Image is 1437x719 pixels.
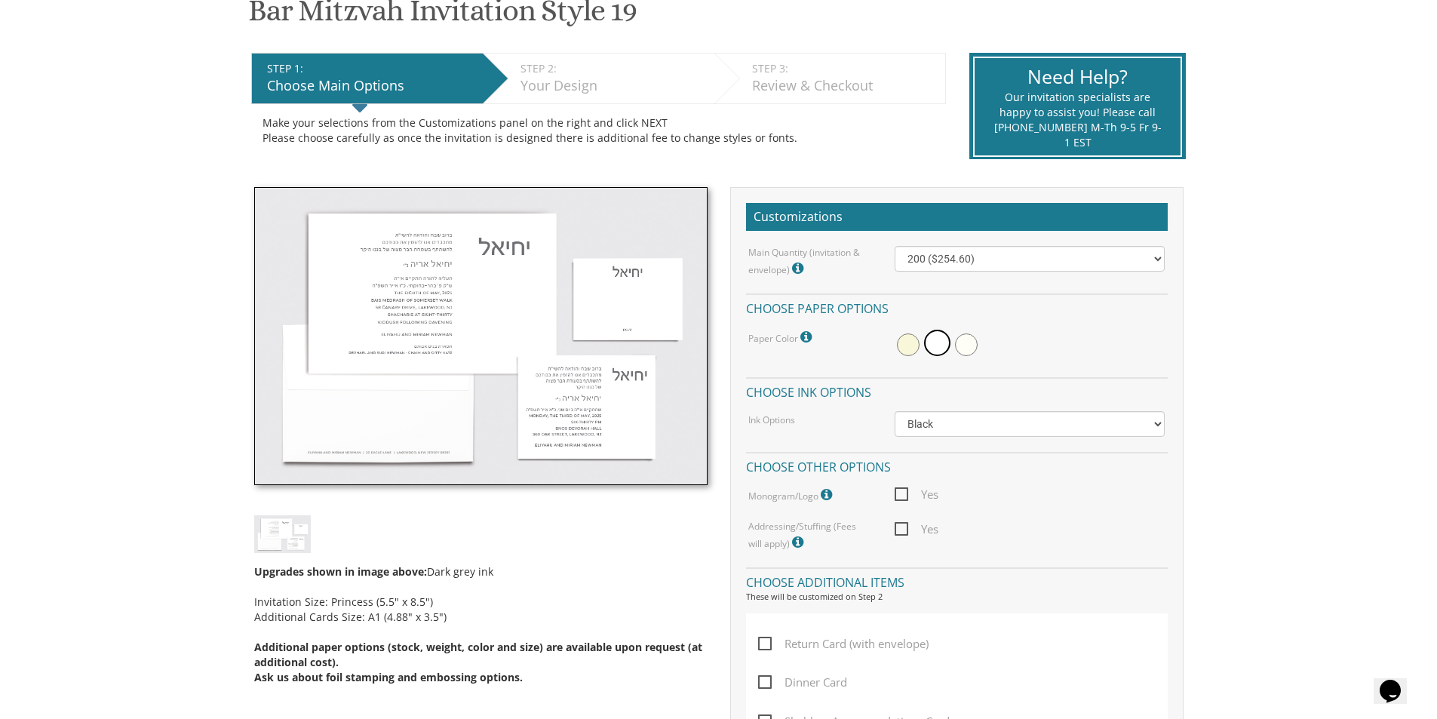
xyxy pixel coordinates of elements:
div: Choose Main Options [267,76,475,96]
span: Yes [895,485,938,504]
h4: Choose ink options [746,377,1168,404]
div: Make your selections from the Customizations panel on the right and click NEXT Please choose care... [263,115,935,146]
div: These will be customized on Step 2 [746,591,1168,603]
div: Dark grey ink Invitation Size: Princess (5.5" x 8.5") Additional Cards Size: A1 (4.88" x 3.5") [254,553,708,685]
iframe: chat widget [1374,659,1422,704]
h4: Choose paper options [746,293,1168,320]
div: Review & Checkout [752,76,938,96]
span: Ask us about foil stamping and embossing options. [254,670,523,684]
span: Additional paper options (stock, weight, color and size) are available upon request (at additiona... [254,640,702,669]
label: Addressing/Stuffing (Fees will apply) [748,520,872,552]
div: Our invitation specialists are happy to assist you! Please call [PHONE_NUMBER] M-Th 9-5 Fr 9-1 EST [993,90,1162,150]
div: STEP 2: [520,61,707,76]
h2: Customizations [746,203,1168,232]
div: STEP 1: [267,61,475,76]
span: Dinner Card [758,673,847,692]
label: Paper Color [748,327,815,347]
div: STEP 3: [752,61,938,76]
h4: Choose other options [746,452,1168,478]
div: Your Design [520,76,707,96]
h4: Choose additional items [746,567,1168,594]
span: Upgrades shown in image above: [254,564,427,579]
span: Return Card (with envelope) [758,635,929,653]
span: Yes [895,520,938,539]
label: Main Quantity (invitation & envelope) [748,246,872,278]
img: bminv-thumb-19.jpg [254,187,708,486]
label: Monogram/Logo [748,485,836,505]
div: Need Help? [993,63,1162,91]
img: bminv-thumb-19.jpg [254,515,311,552]
label: Ink Options [748,413,795,426]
